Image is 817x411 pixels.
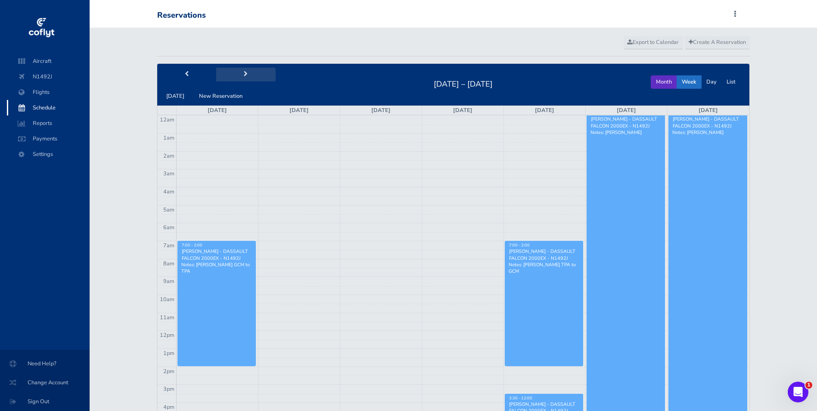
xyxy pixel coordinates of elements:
button: Day [701,75,722,89]
span: 7am [163,242,174,249]
a: [DATE] [699,106,718,114]
a: [DATE] [208,106,227,114]
span: 4am [163,188,174,196]
span: 5am [163,206,174,214]
span: 12am [160,116,174,124]
a: [DATE] [453,106,472,114]
img: coflyt logo [27,15,56,41]
span: 11am [160,314,174,321]
a: Create A Reservation [685,36,750,49]
span: 2pm [163,367,174,375]
h2: [DATE] – [DATE] [429,77,498,89]
span: 1am [163,134,174,142]
button: next [216,68,276,81]
span: Export to Calendar [628,38,679,46]
span: 4pm [163,403,174,411]
div: [PERSON_NAME] - DASSAULT FALCON 2000EX - N1492J [672,116,743,129]
span: 1pm [163,349,174,357]
span: Flights [16,84,81,100]
button: [DATE] [161,90,189,103]
p: Notes: [PERSON_NAME] [590,129,661,136]
div: [PERSON_NAME] - DASSAULT FALCON 2000EX - N1492J [181,248,252,261]
span: 3:30 - 12:00 [509,395,532,401]
span: 12pm [160,331,174,339]
div: Reservations [157,11,206,20]
div: [PERSON_NAME] - DASSAULT FALCON 2000EX - N1492J [590,116,661,129]
span: 3pm [163,385,174,393]
button: New Reservation [194,90,248,103]
p: Notes: [PERSON_NAME] TPA to GCM [509,262,579,274]
span: Schedule [16,100,81,115]
span: 9am [163,277,174,285]
a: [DATE] [371,106,391,114]
span: Change Account [10,375,79,390]
button: List [721,75,741,89]
span: Sign Out [10,394,79,409]
button: Week [677,75,702,89]
a: Export to Calendar [624,36,683,49]
span: 7:00 - 2:00 [182,243,202,248]
a: [DATE] [617,106,636,114]
a: [DATE] [289,106,309,114]
span: 2am [163,152,174,160]
span: 7:00 - 2:00 [509,243,530,248]
span: Aircraft [16,53,81,69]
span: 3am [163,170,174,177]
p: Notes: [PERSON_NAME] GCM to TPA [181,262,252,274]
button: Month [651,75,677,89]
button: prev [157,68,217,81]
span: Reports [16,115,81,131]
a: [DATE] [535,106,554,114]
span: 10am [160,296,174,303]
span: 8am [163,260,174,268]
span: 1 [805,382,812,389]
iframe: Intercom live chat [788,382,808,402]
span: Need Help? [10,356,79,371]
span: Payments [16,131,81,146]
span: Settings [16,146,81,162]
span: Create A Reservation [689,38,746,46]
div: [PERSON_NAME] - DASSAULT FALCON 2000EX - N1492J [509,248,579,261]
p: Notes: [PERSON_NAME] [672,129,743,136]
span: 6am [163,224,174,231]
span: N1492J [16,69,81,84]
